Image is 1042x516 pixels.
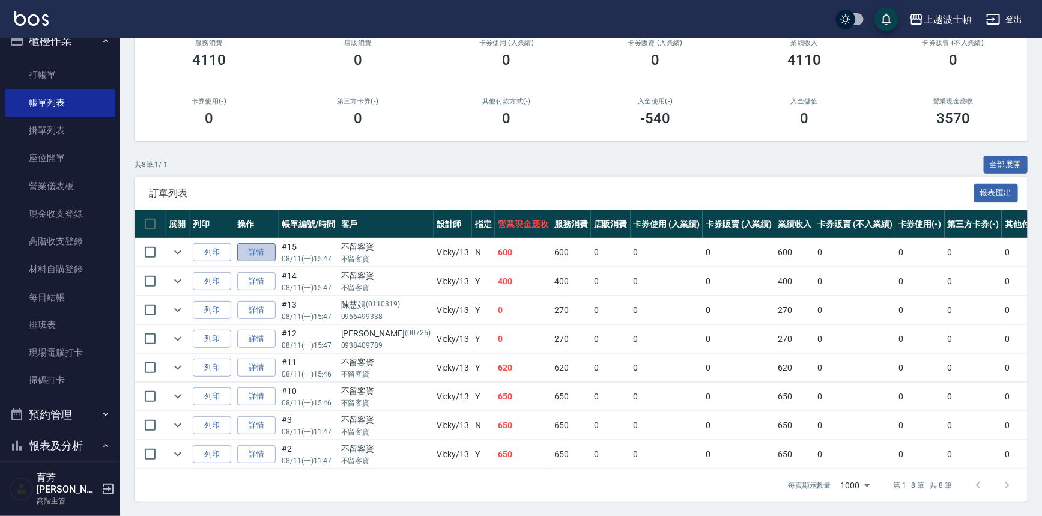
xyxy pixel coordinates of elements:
[814,411,895,440] td: 0
[472,296,495,324] td: Y
[472,383,495,411] td: Y
[5,144,115,172] a: 座位開單
[237,387,276,406] a: 詳情
[775,440,815,469] td: 650
[149,97,269,105] h2: 卡券使用(-)
[895,296,945,324] td: 0
[631,411,703,440] td: 0
[945,383,1002,411] td: 0
[595,39,715,47] h2: 卡券販賣 (入業績)
[894,480,952,491] p: 第 1–8 筆 共 8 筆
[631,354,703,382] td: 0
[895,325,945,353] td: 0
[166,210,190,238] th: 展開
[814,238,895,267] td: 0
[234,210,279,238] th: 操作
[495,440,551,469] td: 650
[472,238,495,267] td: N
[631,238,703,267] td: 0
[341,340,431,351] p: 0938409789
[591,383,631,411] td: 0
[495,354,551,382] td: 620
[775,267,815,296] td: 400
[5,228,115,255] a: 高階收支登錄
[193,301,231,320] button: 列印
[703,238,775,267] td: 0
[405,327,431,340] p: (00725)
[282,282,335,293] p: 08/11 (一) 15:47
[981,8,1028,31] button: 登出
[895,411,945,440] td: 0
[237,416,276,435] a: 詳情
[591,296,631,324] td: 0
[591,440,631,469] td: 0
[495,325,551,353] td: 0
[282,455,335,466] p: 08/11 (一) 11:47
[703,296,775,324] td: 0
[341,311,431,322] p: 0966499338
[193,330,231,348] button: 列印
[341,282,431,293] p: 不留客資
[591,354,631,382] td: 0
[551,238,591,267] td: 600
[945,325,1002,353] td: 0
[341,385,431,398] div: 不留客資
[434,354,473,382] td: Vicky /13
[495,210,551,238] th: 營業現金應收
[169,416,187,434] button: expand row
[814,354,895,382] td: 0
[279,440,338,469] td: #2
[341,369,431,380] p: 不留客資
[495,411,551,440] td: 650
[775,325,815,353] td: 270
[495,238,551,267] td: 600
[503,110,511,127] h3: 0
[149,39,269,47] h3: 服務消費
[472,411,495,440] td: N
[282,253,335,264] p: 08/11 (一) 15:47
[591,267,631,296] td: 0
[984,156,1028,174] button: 全部展開
[744,39,864,47] h2: 業績收入
[775,210,815,238] th: 業績收入
[279,325,338,353] td: #12
[5,399,115,431] button: 預約管理
[945,267,1002,296] td: 0
[895,267,945,296] td: 0
[169,445,187,463] button: expand row
[10,477,34,501] img: Person
[135,159,168,170] p: 共 8 筆, 1 / 1
[631,296,703,324] td: 0
[551,411,591,440] td: 650
[703,383,775,411] td: 0
[895,440,945,469] td: 0
[787,52,821,68] h3: 4110
[5,339,115,366] a: 現場電腦打卡
[237,272,276,291] a: 詳情
[744,97,864,105] h2: 入金儲值
[472,440,495,469] td: Y
[591,238,631,267] td: 0
[354,110,362,127] h3: 0
[895,238,945,267] td: 0
[945,210,1002,238] th: 第三方卡券(-)
[434,210,473,238] th: 設計師
[551,440,591,469] td: 650
[5,366,115,394] a: 掃碼打卡
[169,301,187,319] button: expand row
[472,267,495,296] td: Y
[279,238,338,267] td: #15
[279,383,338,411] td: #10
[193,359,231,377] button: 列印
[591,325,631,353] td: 0
[703,267,775,296] td: 0
[788,480,831,491] p: 每頁顯示數量
[591,210,631,238] th: 店販消費
[298,97,418,105] h2: 第三方卡券(-)
[551,354,591,382] td: 620
[551,383,591,411] td: 650
[298,39,418,47] h2: 店販消費
[205,110,213,127] h3: 0
[551,210,591,238] th: 服務消費
[472,325,495,353] td: Y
